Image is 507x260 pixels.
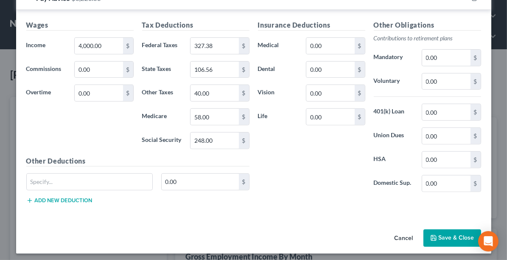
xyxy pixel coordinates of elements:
[239,109,249,125] div: $
[471,104,481,120] div: $
[26,20,134,31] h5: Wages
[471,175,481,192] div: $
[370,49,418,66] label: Mandatory
[254,108,302,125] label: Life
[190,38,238,54] input: 0.00
[22,85,70,102] label: Overtime
[22,61,70,78] label: Commissions
[190,85,238,101] input: 0.00
[123,38,133,54] div: $
[422,73,470,90] input: 0.00
[370,73,418,90] label: Voluntary
[422,104,470,120] input: 0.00
[370,104,418,121] label: 401(k) Loan
[370,127,418,144] label: Union Dues
[306,85,354,101] input: 0.00
[123,62,133,78] div: $
[254,61,302,78] label: Dental
[254,85,302,102] label: Vision
[123,85,133,101] div: $
[239,38,249,54] div: $
[374,34,481,42] p: Contributions to retirement plans
[138,37,186,54] label: Federal Taxes
[374,20,481,31] h5: Other Obligations
[471,152,481,168] div: $
[306,109,354,125] input: 0.00
[239,85,249,101] div: $
[142,20,249,31] h5: Tax Deductions
[422,175,470,192] input: 0.00
[422,152,470,168] input: 0.00
[26,41,46,48] span: Income
[26,197,92,204] button: Add new deduction
[370,151,418,168] label: HSA
[75,85,123,101] input: 0.00
[138,85,186,102] label: Other Taxes
[239,133,249,149] div: $
[239,62,249,78] div: $
[75,38,123,54] input: 0.00
[75,62,123,78] input: 0.00
[138,108,186,125] label: Medicare
[471,128,481,144] div: $
[422,50,470,66] input: 0.00
[190,109,238,125] input: 0.00
[471,73,481,90] div: $
[422,128,470,144] input: 0.00
[355,85,365,101] div: $
[478,231,499,252] div: Open Intercom Messenger
[162,174,239,190] input: 0.00
[138,61,186,78] label: State Taxes
[26,156,249,167] h5: Other Deductions
[27,174,153,190] input: Specify...
[306,62,354,78] input: 0.00
[471,50,481,66] div: $
[306,38,354,54] input: 0.00
[370,175,418,192] label: Domestic Sup.
[423,229,481,247] button: Save & Close
[190,62,238,78] input: 0.00
[254,37,302,54] label: Medical
[239,174,249,190] div: $
[388,230,420,247] button: Cancel
[355,38,365,54] div: $
[355,62,365,78] div: $
[138,132,186,149] label: Social Security
[355,109,365,125] div: $
[258,20,365,31] h5: Insurance Deductions
[190,133,238,149] input: 0.00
